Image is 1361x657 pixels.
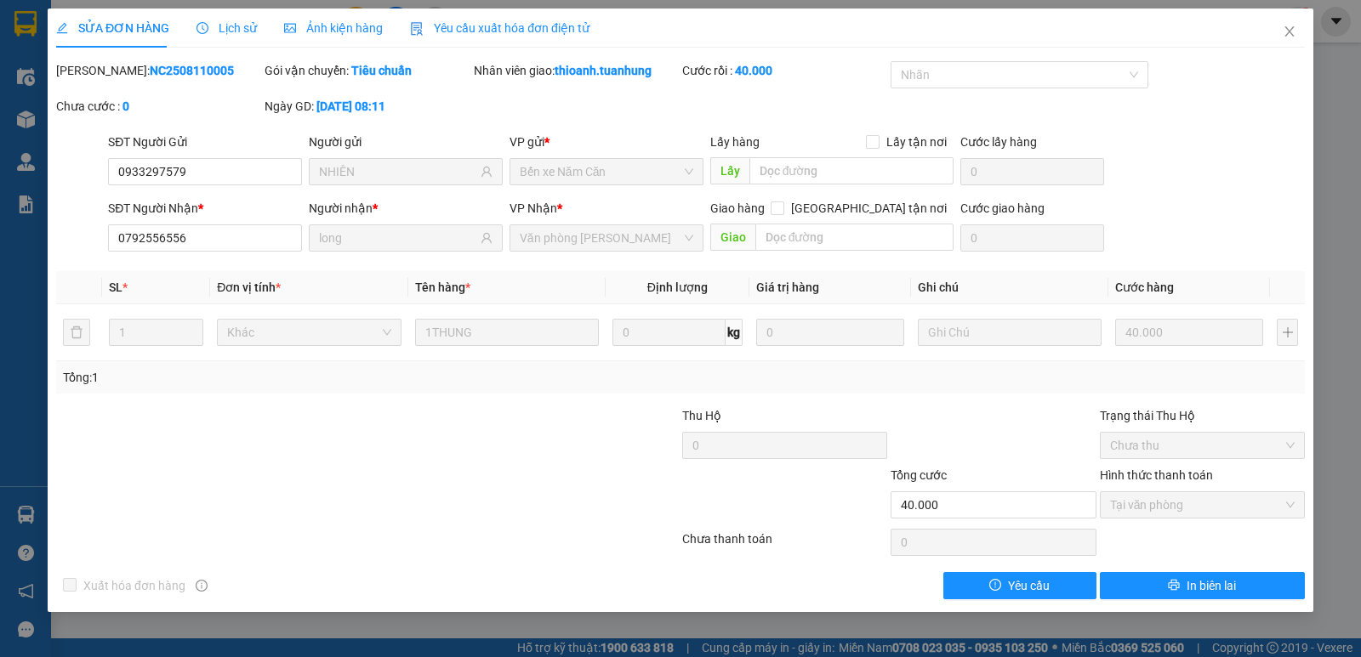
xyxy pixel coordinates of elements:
div: [PERSON_NAME]: [56,61,261,80]
button: plus [1277,319,1298,346]
input: Tên người nhận [319,229,477,247]
span: Khác [227,320,390,345]
b: 0 [122,99,129,113]
span: user [481,232,493,244]
span: Thu Hộ [682,409,721,422]
span: edit [56,22,68,34]
b: 40.000 [735,64,772,77]
input: 0 [756,319,904,346]
span: info-circle [196,580,208,592]
span: Tại văn phòng [1110,492,1295,518]
span: exclamation-circle [989,579,1001,592]
div: Nhân viên giao: [474,61,679,80]
span: Lấy hàng [710,135,760,149]
input: Dọc đường [749,157,954,184]
div: Gói vận chuyển: [265,61,470,80]
input: Cước lấy hàng [960,158,1104,185]
span: Ảnh kiện hàng [284,21,383,35]
span: Giao hàng [710,201,765,215]
span: Yêu cầu xuất hóa đơn điện tử [410,21,589,35]
span: Chưa thu [1110,433,1295,458]
button: delete [63,319,90,346]
span: Tổng cước [891,468,947,482]
span: printer [1168,579,1180,592]
input: Tên người gửi [319,162,477,181]
span: SỬA ĐƠN HÀNG [56,21,169,35]
div: Trạng thái Thu Hộ [1100,406,1305,425]
span: Bến xe Năm Căn [520,159,693,184]
div: Chưa cước : [56,97,261,116]
span: Lịch sử [196,21,257,35]
div: Người nhận [309,199,503,218]
b: thioanh.tuanhung [555,64,652,77]
label: Hình thức thanh toán [1100,468,1213,482]
span: Xuất hóa đơn hàng [77,576,192,595]
div: Ngày GD: [265,97,470,116]
input: VD: Bàn, Ghế [415,319,599,346]
input: 0 [1115,319,1263,346]
span: VP Nhận [510,201,557,215]
input: Cước giao hàng [960,224,1104,252]
div: Tổng: 1 [63,368,527,387]
span: Tên hàng [415,280,470,294]
span: Giao [710,224,755,251]
button: exclamation-circleYêu cầu [943,572,1096,599]
span: [GEOGRAPHIC_DATA] tận nơi [784,199,954,218]
label: Cước giao hàng [960,201,1045,215]
span: picture [284,22,296,34]
div: SĐT Người Gửi [108,133,302,151]
span: In biên lai [1187,576,1236,595]
span: Lấy [710,157,749,184]
b: [DATE] 08:11 [316,99,385,113]
span: Giá trị hàng [756,280,819,294]
span: kg [726,319,743,346]
span: close [1283,25,1296,38]
button: printerIn biên lai [1100,572,1305,599]
span: Văn phòng Hồ Chí Minh [520,225,693,251]
div: Cước rồi : [682,61,887,80]
span: Định lượng [647,280,708,294]
b: NC2508110005 [150,64,234,77]
span: Yêu cầu [1008,576,1050,595]
div: SĐT Người Nhận [108,199,302,218]
span: Lấy tận nơi [880,133,954,151]
button: Close [1266,8,1313,56]
span: clock-circle [196,22,208,34]
div: Người gửi [309,133,503,151]
label: Cước lấy hàng [960,135,1037,149]
span: user [481,166,493,178]
img: icon [410,22,424,36]
input: Ghi Chú [918,319,1102,346]
input: Dọc đường [755,224,954,251]
span: Đơn vị tính [217,280,281,294]
span: SL [109,280,122,294]
div: VP gửi [510,133,703,151]
div: Chưa thanh toán [680,530,889,559]
span: Cước hàng [1115,280,1174,294]
th: Ghi chú [911,271,1108,304]
b: Tiêu chuẩn [351,64,412,77]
